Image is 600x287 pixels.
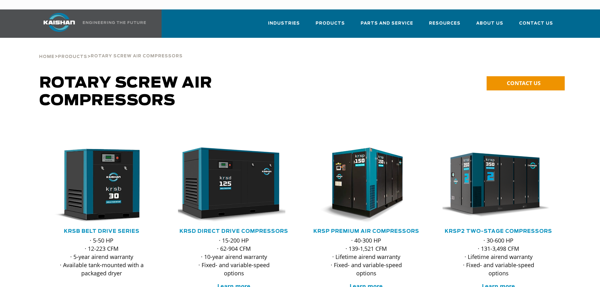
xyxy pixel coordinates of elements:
div: krsd125 [178,147,290,223]
a: Kaishan USA [36,9,147,38]
a: Resources [429,15,460,37]
div: krsp150 [310,147,422,223]
div: > > [39,38,183,62]
div: krsp350 [443,147,555,223]
span: Parts and Service [361,20,413,27]
span: Contact Us [519,20,553,27]
a: KRSD Direct Drive Compressors [180,229,288,234]
img: krsb30 [41,147,153,223]
a: KRSB Belt Drive Series [64,229,140,234]
span: Rotary Screw Air Compressors [91,54,183,58]
div: krsb30 [46,147,158,223]
span: About Us [476,20,503,27]
p: · 15-200 HP · 62-904 CFM · 10-year airend warranty · Fixed- and variable-speed options [191,236,277,277]
a: About Us [476,15,503,37]
p: · 30-600 HP · 131-3,498 CFM · Lifetime airend warranty · Fixed- and variable-speed options [455,236,542,277]
a: Products [316,15,345,37]
a: Parts and Service [361,15,413,37]
img: Engineering the future [83,21,146,24]
a: KRSP Premium Air Compressors [313,229,419,234]
a: CONTACT US [487,76,565,90]
a: Products [58,54,87,59]
a: Industries [268,15,300,37]
a: KRSP2 Two-Stage Compressors [445,229,552,234]
img: krsp150 [306,147,418,223]
span: CONTACT US [507,79,540,87]
span: Resources [429,20,460,27]
a: Home [39,54,54,59]
span: Industries [268,20,300,27]
a: Contact Us [519,15,553,37]
span: Rotary Screw Air Compressors [39,76,212,108]
span: Products [58,55,87,59]
img: krsd125 [173,147,285,223]
img: kaishan logo [36,13,83,32]
span: Products [316,20,345,27]
span: Home [39,55,54,59]
p: · 40-300 HP · 139-1,521 CFM · Lifetime airend warranty · Fixed- and variable-speed options [323,236,410,277]
img: krsp350 [438,147,550,223]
